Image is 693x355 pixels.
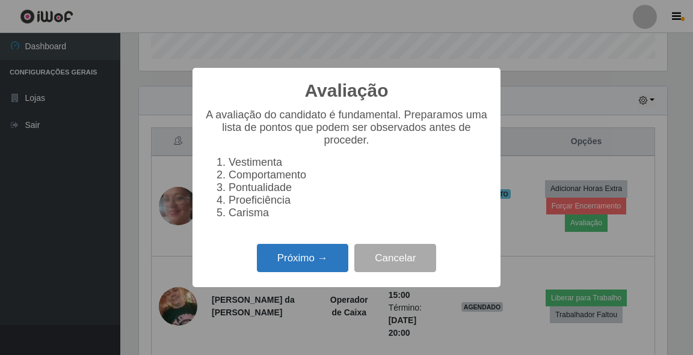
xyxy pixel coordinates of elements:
[229,194,488,207] li: Proeficiência
[229,169,488,181] li: Comportamento
[305,80,389,102] h2: Avaliação
[229,207,488,219] li: Carisma
[229,156,488,169] li: Vestimenta
[257,244,348,272] button: Próximo →
[229,181,488,194] li: Pontualidade
[354,244,436,272] button: Cancelar
[205,109,488,147] p: A avaliação do candidato é fundamental. Preparamos uma lista de pontos que podem ser observados a...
